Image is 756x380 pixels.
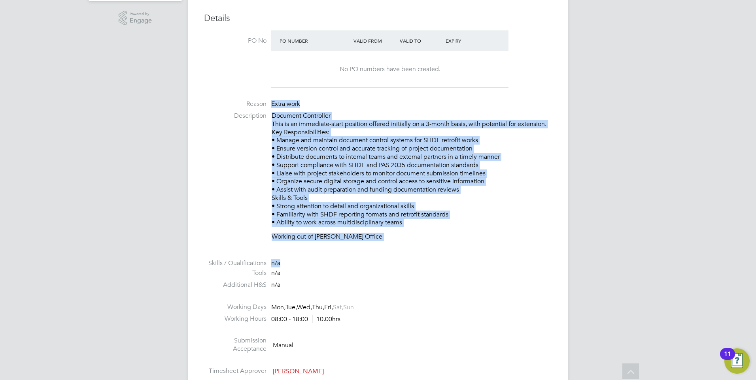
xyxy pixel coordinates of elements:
[204,337,266,353] label: Submission Acceptance
[204,281,266,289] label: Additional H&S
[204,259,266,267] label: Skills / Qualifications
[271,281,280,289] span: n/a
[333,303,343,311] span: Sat,
[204,367,266,375] label: Timesheet Approver
[204,303,266,311] label: Working Days
[204,315,266,323] label: Working Hours
[312,303,324,311] span: Thu,
[271,303,285,311] span: Mon,
[130,11,152,17] span: Powered by
[204,269,266,277] label: Tools
[343,303,354,311] span: Sun
[398,34,444,48] div: Valid To
[285,303,297,311] span: Tue,
[204,100,266,108] label: Reason
[724,348,750,374] button: Open Resource Center, 11 new notifications
[272,233,552,241] p: Working out of [PERSON_NAME] Office
[204,112,266,120] label: Description
[130,17,152,24] span: Engage
[271,315,340,324] div: 08:00 - 18:00
[324,303,333,311] span: Fri,
[273,367,324,375] span: [PERSON_NAME]
[312,315,340,323] span: 10.00hrs
[273,341,293,349] span: Manual
[271,259,280,267] span: n/a
[352,34,398,48] div: Valid From
[271,269,280,277] span: n/a
[204,37,266,45] label: PO No
[204,13,552,24] h3: Details
[297,303,312,311] span: Wed,
[444,34,490,48] div: Expiry
[278,34,352,48] div: PO Number
[272,112,552,227] p: Document Controller This is an immediate-start position offered initially on a 3-month basis, wit...
[271,100,300,108] span: Extra work
[279,65,501,73] div: No PO numbers have been created.
[724,354,731,364] div: 11
[119,11,152,26] a: Powered byEngage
